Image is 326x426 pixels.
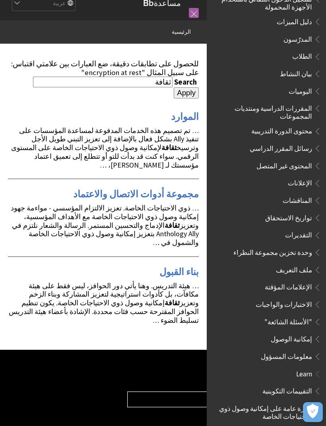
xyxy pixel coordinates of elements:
span: Learn [296,367,312,378]
span: الاختبارات والواجبات [256,298,312,308]
span: محتوى الدورة التدريبية [251,125,312,135]
span: المناقشات [283,194,312,204]
strong: ثقافة [165,298,180,307]
input: Apply [174,87,199,98]
a: الموارد [171,110,199,123]
span: تواريخ الاستحقاق [265,211,312,222]
span: … هيئة التدريس. وهنا يأتي دور الحوافز، ليس فقط على هيئة مكافآت، بل كأدوات استراتيجية لتعزيز المشا... [9,281,199,325]
a: الرئيسية [172,27,191,37]
span: بيان النشاط [280,67,312,78]
span: معلومات المسؤول [261,350,312,360]
span: إمكانية الوصول [271,332,312,343]
span: المقررات الدراسية ومنتديات المجموعات [216,102,312,120]
span: الإعلانات [288,177,312,187]
span: وحدة تخزين مجموعة النظراء [233,246,312,256]
strong: ثقافة [161,143,177,152]
span: ملف التعريف [276,263,312,274]
button: فتح التفضيلات [303,402,323,422]
span: رسائل المقرر الدراسي [250,142,312,152]
span: التقييمات التكوينية [262,384,312,395]
span: الإعلامات المؤقتة [265,281,312,291]
span: المدرّسون [283,33,312,43]
a: مجموعة أدوات الاتصال والاعتماد [73,188,199,200]
a: بناء القبول [159,266,199,278]
span: "الأسئلة الشائعة" [264,315,312,326]
strong: ثقافة [165,221,180,230]
div: للحصول على تطابقات دقيقة، ضع العبارات بين علامتي اقتباس: على سبيل المثال "encryption at rest" [8,60,199,77]
label: Search [174,77,199,87]
span: نظرة عامة على إمكانية وصول ذوي الاحتياجات الخاصة [216,402,312,420]
span: المحتوى غير المتصل [256,159,312,170]
span: التقديرات [285,229,312,239]
span: … تم تصميم هذه الخدمات المدفوعة لمساعدة المؤسسات على تنفيذ Ally بشكل فعال بالإضافة إلى تعزيز التب... [11,126,199,170]
span: دليل الميزات [277,15,312,26]
h2: مساعدة منتجات Blackboard [127,370,318,384]
span: … ذوي الاحتياجات الخاصة. تعزيز الالتزام المؤسسي - مواءمة جهود إمكانية وصول ذوي الاحتياجات الخاصة ... [11,203,199,247]
span: اليوميات [289,85,312,95]
span: الطلاب [292,50,312,61]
